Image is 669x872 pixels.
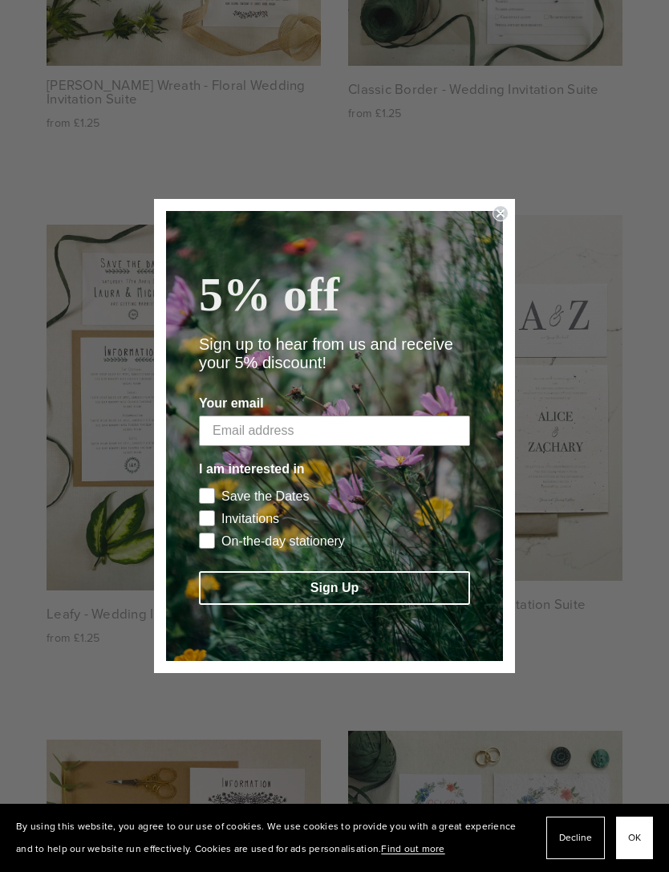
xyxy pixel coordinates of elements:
[221,512,279,526] div: Invitations
[559,826,592,850] span: Decline
[199,462,305,481] legend: I am interested in
[221,489,309,504] div: Save the Dates
[16,815,530,861] p: By using this website, you agree to our use of cookies. We use cookies to provide you with a grea...
[616,817,653,859] button: OK
[628,826,641,850] span: OK
[199,416,470,446] input: Email address
[199,571,470,605] button: Sign Up
[493,205,509,221] button: Close dialog
[199,335,453,371] span: Sign up to hear from us and receive your 5% discount!
[546,817,605,859] button: Decline
[199,396,470,416] label: Your email
[381,842,444,855] a: Find out more
[199,268,339,321] span: 5% off
[221,534,345,549] div: On-the-day stationery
